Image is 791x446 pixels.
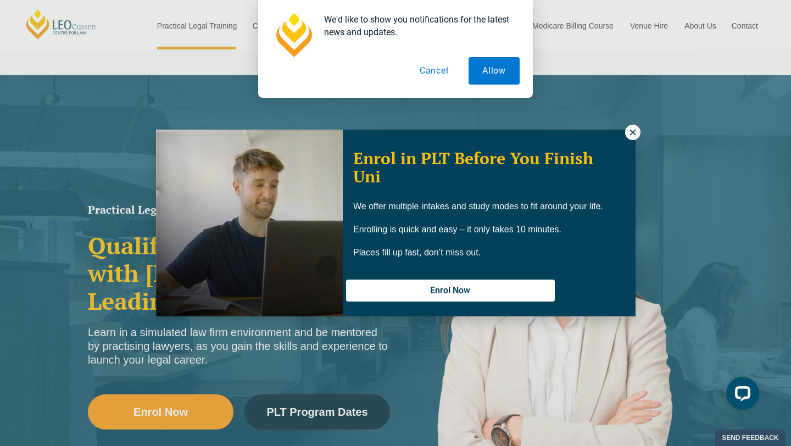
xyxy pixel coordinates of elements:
iframe: LiveChat chat widget [717,372,764,419]
button: Enrol Now [346,280,555,302]
button: Cancel [406,57,463,85]
span: Places fill up fast, don’t miss out. [353,248,481,257]
span: Enrolling is quick and easy – it only takes 10 minutes. [353,225,561,234]
button: Allow [469,57,520,85]
button: Close [625,125,640,140]
span: Enrol in PLT Before You Finish Uni [353,147,593,187]
span: We offer multiple intakes and study modes to fit around your life. [353,202,603,211]
img: notification icon [271,13,315,57]
div: We'd like to show you notifications for the latest news and updates. [315,13,520,38]
img: Woman in yellow blouse holding folders looking to the right and smiling [156,130,343,316]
